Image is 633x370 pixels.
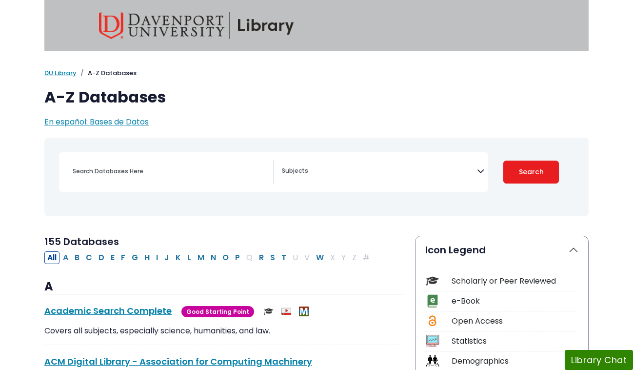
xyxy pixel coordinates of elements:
[452,335,578,347] div: Statistics
[44,305,172,317] a: Academic Search Complete
[278,251,289,264] button: Filter Results T
[452,355,578,367] div: Demographics
[503,161,559,184] button: Submit for Search Results
[299,307,309,316] img: MeL (Michigan electronic Library)
[67,164,273,178] input: Search database by title or keyword
[96,251,107,264] button: Filter Results D
[281,307,291,316] img: Audio & Video
[44,138,589,216] nav: Search filters
[44,88,589,106] h1: A-Z Databases
[44,68,77,78] a: DU Library
[267,251,278,264] button: Filter Results S
[108,251,118,264] button: Filter Results E
[452,315,578,327] div: Open Access
[44,235,119,248] span: 155 Databases
[44,116,149,127] a: En español: Bases de Datos
[77,68,137,78] li: A-Z Databases
[44,68,589,78] nav: breadcrumb
[72,251,82,264] button: Filter Results B
[565,350,633,370] button: Library Chat
[208,251,219,264] button: Filter Results N
[161,251,172,264] button: Filter Results J
[426,334,439,348] img: Icon Statistics
[141,251,153,264] button: Filter Results H
[232,251,243,264] button: Filter Results P
[452,275,578,287] div: Scholarly or Peer Reviewed
[415,236,588,264] button: Icon Legend
[153,251,161,264] button: Filter Results I
[184,251,194,264] button: Filter Results L
[181,306,254,317] span: Good Starting Point
[44,280,403,294] h3: A
[313,251,327,264] button: Filter Results W
[60,251,71,264] button: Filter Results A
[426,354,439,368] img: Icon Demographics
[99,12,294,39] img: Davenport University Library
[44,325,403,337] p: Covers all subjects, especially science, humanities, and law.
[282,168,477,176] textarea: Search
[44,251,374,263] div: Alpha-list to filter by first letter of database name
[426,314,438,328] img: Icon Open Access
[44,251,59,264] button: All
[173,251,184,264] button: Filter Results K
[256,251,267,264] button: Filter Results R
[195,251,207,264] button: Filter Results M
[219,251,232,264] button: Filter Results O
[83,251,95,264] button: Filter Results C
[118,251,128,264] button: Filter Results F
[426,294,439,308] img: Icon e-Book
[129,251,141,264] button: Filter Results G
[426,274,439,288] img: Icon Scholarly or Peer Reviewed
[44,355,312,368] a: ACM Digital Library - Association for Computing Machinery
[264,307,274,316] img: Scholarly or Peer Reviewed
[452,295,578,307] div: e-Book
